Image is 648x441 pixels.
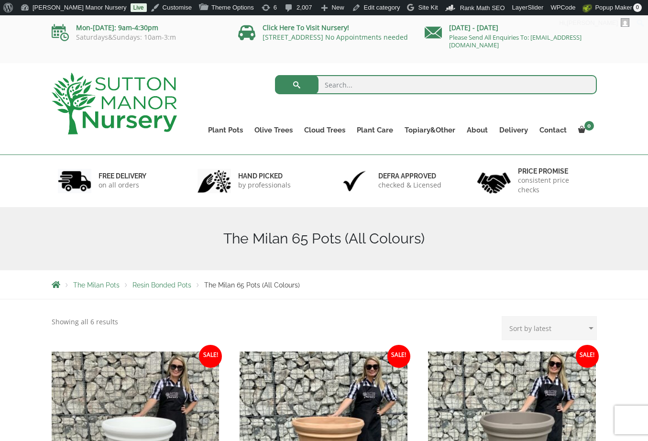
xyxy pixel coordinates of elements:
[238,180,291,190] p: by professionals
[202,123,249,137] a: Plant Pots
[633,3,642,12] span: 0
[518,167,591,176] h6: Price promise
[534,123,572,137] a: Contact
[99,172,146,180] h6: FREE DELIVERY
[52,73,177,134] img: logo
[52,281,597,288] nav: Breadcrumbs
[58,169,91,193] img: 1.jpg
[584,121,594,131] span: 0
[199,345,222,368] span: Sale!
[73,281,120,289] a: The Milan Pots
[502,316,597,340] select: Shop order
[460,4,505,11] span: Rank Math SEO
[52,230,597,247] h1: The Milan 65 Pots (All Colours)
[567,19,618,26] span: [PERSON_NAME]
[461,123,494,137] a: About
[249,123,298,137] a: Olive Trees
[298,123,351,137] a: Cloud Trees
[477,166,511,196] img: 4.jpg
[378,180,441,190] p: checked & Licensed
[99,180,146,190] p: on all orders
[52,33,224,41] p: Saturdays&Sundays: 10am-3:m
[351,123,399,137] a: Plant Care
[338,169,371,193] img: 3.jpg
[399,123,461,137] a: Topiary&Other
[494,123,534,137] a: Delivery
[378,172,441,180] h6: Defra approved
[132,281,191,289] a: Resin Bonded Pots
[131,3,147,12] a: Live
[418,4,438,11] span: Site Kit
[204,281,300,289] span: The Milan 65 Pots (All Colours)
[198,169,231,193] img: 2.jpg
[263,23,349,32] a: Click Here To Visit Nursery!
[263,33,408,42] a: [STREET_ADDRESS] No Appointments needed
[449,33,582,49] a: Please Send All Enquiries To: [EMAIL_ADDRESS][DOMAIN_NAME]
[576,345,599,368] span: Sale!
[275,75,597,94] input: Search...
[518,176,591,195] p: consistent price checks
[425,22,597,33] p: [DATE] - [DATE]
[387,345,410,368] span: Sale!
[238,172,291,180] h6: hand picked
[52,316,118,328] p: Showing all 6 results
[556,15,633,31] a: Hi,
[572,123,597,137] a: 0
[52,22,224,33] p: Mon-[DATE]: 9am-4:30pm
